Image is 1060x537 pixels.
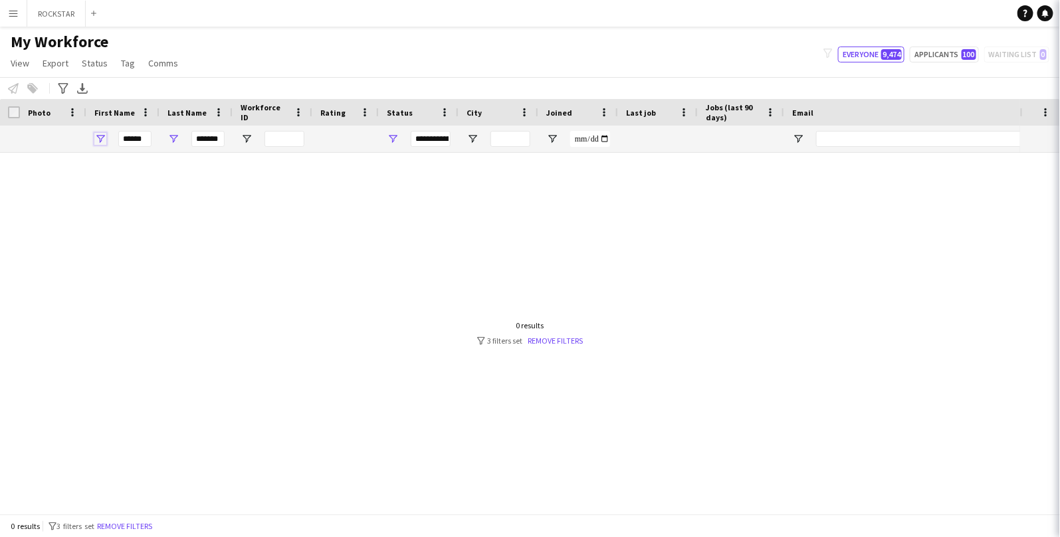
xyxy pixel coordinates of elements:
button: Everyone9,474 [838,47,904,62]
input: Email Filter Input [816,131,1042,147]
input: First Name Filter Input [118,131,152,147]
a: View [5,54,35,72]
span: Rating [320,108,346,118]
span: First Name [94,108,135,118]
button: Open Filter Menu [467,133,478,145]
span: Status [82,57,108,69]
span: Tag [121,57,135,69]
button: Open Filter Menu [792,133,804,145]
span: Last job [626,108,656,118]
input: Workforce ID Filter Input [265,131,304,147]
span: 3 filters set [56,521,94,531]
input: Last Name Filter Input [191,131,225,147]
button: Open Filter Menu [387,133,399,145]
span: 9,474 [881,49,902,60]
input: City Filter Input [490,131,530,147]
button: ROCKSTAR [27,1,86,27]
span: Joined [546,108,572,118]
div: 3 filters set [477,336,583,346]
a: Remove filters [528,336,583,346]
button: Applicants100 [910,47,979,62]
a: Export [37,54,74,72]
input: Column with Header Selection [8,106,20,118]
div: 0 results [477,320,583,330]
input: Joined Filter Input [570,131,610,147]
span: Export [43,57,68,69]
button: Remove filters [94,519,155,534]
button: Open Filter Menu [546,133,558,145]
span: Email [792,108,813,118]
span: Status [387,108,413,118]
button: Open Filter Menu [167,133,179,145]
a: Status [76,54,113,72]
app-action-btn: Export XLSX [74,80,90,96]
span: My Workforce [11,32,108,52]
span: Workforce ID [241,102,288,122]
span: 100 [962,49,976,60]
span: Last Name [167,108,207,118]
span: City [467,108,482,118]
span: Photo [28,108,51,118]
app-action-btn: Advanced filters [55,80,71,96]
button: Open Filter Menu [94,133,106,145]
span: Jobs (last 90 days) [706,102,760,122]
a: Comms [143,54,183,72]
span: View [11,57,29,69]
span: Comms [148,57,178,69]
button: Open Filter Menu [241,133,253,145]
a: Tag [116,54,140,72]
